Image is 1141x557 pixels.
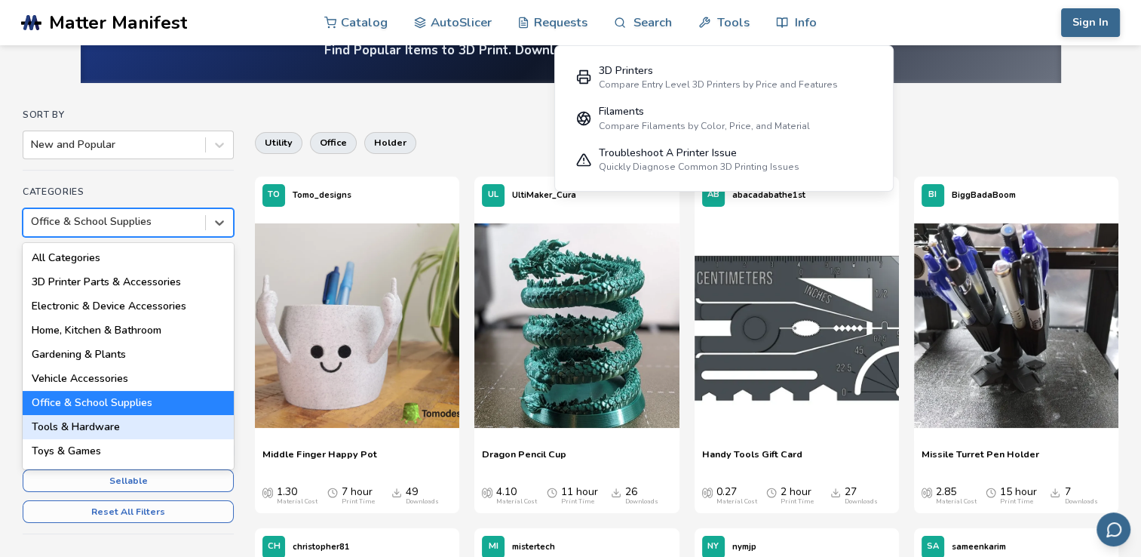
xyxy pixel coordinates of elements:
[23,343,234,367] div: Gardening & Plants
[599,121,810,131] div: Compare Filaments by Color, Price, and Material
[391,486,402,498] span: Downloads
[922,486,932,498] span: Average Cost
[830,486,841,498] span: Downloads
[293,187,351,203] p: Tomo_designs
[702,448,802,471] a: Handy Tools Gift Card
[566,57,882,98] a: 3D PrintersCompare Entry Level 3D Printers by Price and Features
[364,132,416,153] button: holder
[1061,8,1120,37] button: Sign In
[1064,486,1097,506] div: 7
[327,486,338,498] span: Average Print Time
[23,463,234,488] div: Sports & Outdoors
[482,486,492,498] span: Average Cost
[268,190,280,200] span: TO
[23,186,234,197] h4: Categories
[781,498,814,506] div: Print Time
[1000,486,1037,506] div: 15 hour
[611,486,621,498] span: Downloads
[23,500,234,523] button: Reset All Filters
[1097,512,1130,546] button: Send feedback via email
[23,415,234,439] div: Tools & Hardware
[766,486,777,498] span: Average Print Time
[512,539,555,555] p: mistertech
[324,42,817,59] h4: Find Popular Items to 3D Print. Download Ready to Print Files.
[702,486,713,498] span: Average Cost
[781,486,814,506] div: 2 hour
[262,486,273,498] span: Average Cost
[23,294,234,319] div: Electronic & Device Accessories
[23,270,234,294] div: 3D Printer Parts & Accessories
[293,539,350,555] p: christopher81
[23,246,234,270] div: All Categories
[625,486,658,506] div: 26
[845,498,878,506] div: Downloads
[707,542,719,552] span: NY
[23,439,234,463] div: Toys & Games
[342,498,375,506] div: Print Time
[952,187,1016,203] p: BiggBadaBoom
[561,486,598,506] div: 11 hour
[599,147,799,159] div: Troubleshoot A Printer Issue
[31,139,34,151] input: New and Popular
[255,132,302,153] button: utility
[482,448,566,471] a: Dragon Pencil Cup
[625,498,658,506] div: Downloads
[23,391,234,415] div: Office & School Supplies
[277,498,317,506] div: Material Cost
[566,139,882,180] a: Troubleshoot A Printer IssueQuickly Diagnose Common 3D Printing Issues
[512,187,576,203] p: UltiMaker_Cura
[952,539,1006,555] p: sameenkarim
[936,486,977,506] div: 2.85
[49,12,187,33] span: Matter Manifest
[561,498,594,506] div: Print Time
[268,542,281,552] span: CH
[936,498,977,506] div: Material Cost
[496,498,537,506] div: Material Cost
[547,486,557,498] span: Average Print Time
[599,106,810,118] div: Filaments
[599,65,838,77] div: 3D Printers
[496,486,537,506] div: 4.10
[23,109,234,120] h4: Sort By
[489,542,498,552] span: MI
[1064,498,1097,506] div: Downloads
[277,486,317,506] div: 1.30
[406,498,439,506] div: Downloads
[406,486,439,506] div: 49
[845,486,878,506] div: 27
[716,486,757,506] div: 0.27
[566,98,882,140] a: FilamentsCompare Filaments by Color, Price, and Material
[23,469,234,492] button: Sellable
[342,486,375,506] div: 7 hour
[599,79,838,90] div: Compare Entry Level 3D Printers by Price and Features
[928,190,937,200] span: BI
[732,187,805,203] p: abacadabathe1st
[1050,486,1060,498] span: Downloads
[310,132,357,153] button: office
[927,542,939,552] span: SA
[732,539,756,555] p: nymjp
[31,216,34,228] input: Office & School SuppliesAll Categories3D Printer Parts & AccessoriesElectronic & Device Accessori...
[986,486,996,498] span: Average Print Time
[23,367,234,391] div: Vehicle Accessories
[1000,498,1033,506] div: Print Time
[488,190,498,200] span: UL
[599,162,799,172] div: Quickly Diagnose Common 3D Printing Issues
[922,448,1039,471] a: Missile Turret Pen Holder
[23,319,234,343] div: Home, Kitchen & Bathroom
[707,190,719,200] span: AB
[262,448,377,471] a: Middle Finger Happy Pot
[716,498,757,506] div: Material Cost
